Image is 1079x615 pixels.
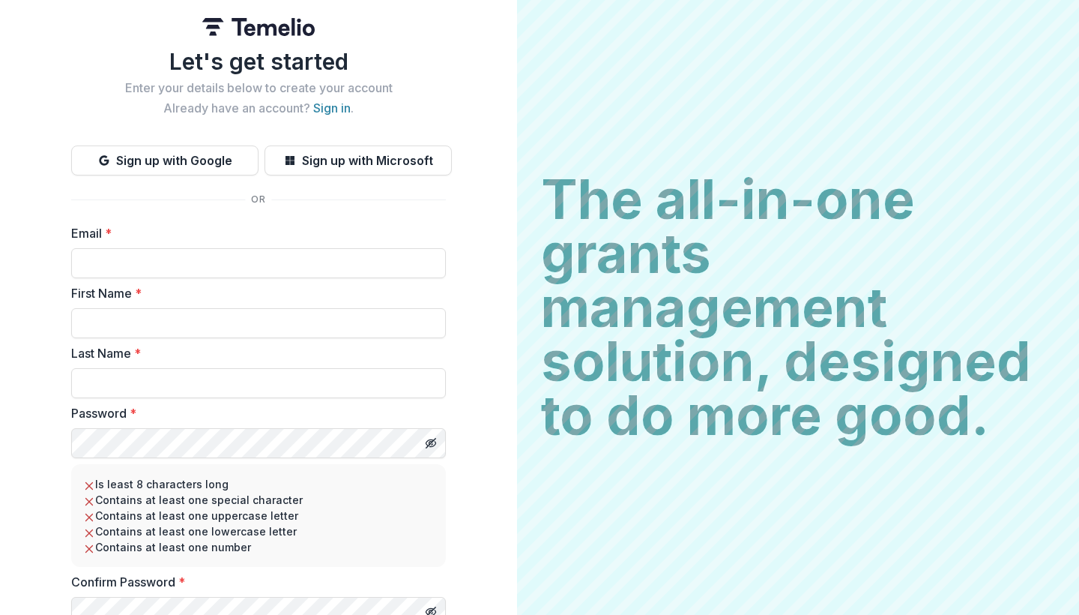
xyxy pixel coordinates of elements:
button: Toggle password visibility [419,431,443,455]
button: Sign up with Google [71,145,259,175]
li: Contains at least one lowercase letter [83,523,434,539]
a: Sign in [313,100,351,115]
h2: Already have an account? . [71,101,446,115]
li: Contains at least one special character [83,492,434,508]
img: Temelio [202,18,315,36]
h2: Enter your details below to create your account [71,81,446,95]
label: First Name [71,284,437,302]
label: Password [71,404,437,422]
li: Is least 8 characters long [83,476,434,492]
h1: Let's get started [71,48,446,75]
label: Last Name [71,344,437,362]
button: Sign up with Microsoft [265,145,452,175]
li: Contains at least one uppercase letter [83,508,434,523]
label: Confirm Password [71,573,437,591]
label: Email [71,224,437,242]
li: Contains at least one number [83,539,434,555]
